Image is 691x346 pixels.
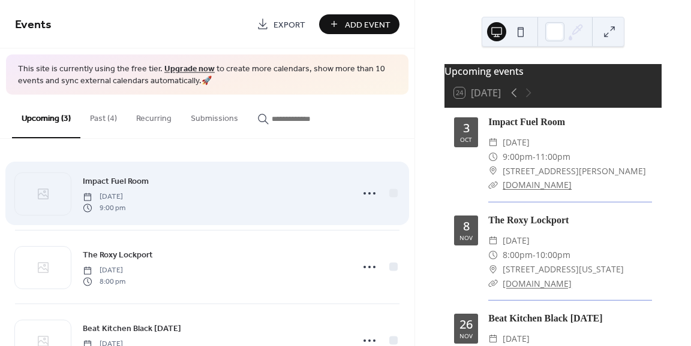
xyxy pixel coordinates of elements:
[503,179,572,190] a: [DOMAIN_NAME]
[12,95,80,138] button: Upcoming (3)
[488,332,498,346] div: ​
[83,265,125,276] span: [DATE]
[459,333,473,339] div: Nov
[488,178,498,192] div: ​
[488,262,498,277] div: ​
[503,233,530,248] span: [DATE]
[83,249,153,262] span: The Roxy Lockport
[83,323,181,335] span: Beat Kitchen Black [DATE]
[488,248,498,262] div: ​
[533,248,536,262] span: -
[319,14,399,34] button: Add Event
[83,174,149,188] a: Impact Fuel Room
[488,164,498,178] div: ​
[463,220,470,232] div: 8
[533,150,536,164] span: -
[488,233,498,248] div: ​
[503,164,646,178] span: [STREET_ADDRESS][PERSON_NAME]
[536,150,570,164] span: 11:00pm
[274,19,305,31] span: Export
[460,136,472,142] div: Oct
[248,14,314,34] a: Export
[83,202,125,213] span: 9:00 pm
[488,313,602,323] a: Beat Kitchen Black [DATE]
[463,122,470,134] div: 3
[83,192,125,202] span: [DATE]
[15,13,52,37] span: Events
[503,278,572,289] a: [DOMAIN_NAME]
[488,135,498,150] div: ​
[164,61,215,77] a: Upgrade now
[503,248,533,262] span: 8:00pm
[83,175,149,188] span: Impact Fuel Room
[503,150,533,164] span: 9:00pm
[488,215,569,225] a: The Roxy Lockport
[536,248,570,262] span: 10:00pm
[80,95,127,137] button: Past (4)
[488,277,498,291] div: ​
[83,248,153,262] a: The Roxy Lockport
[503,135,530,150] span: [DATE]
[459,318,473,330] div: 26
[488,150,498,164] div: ​
[503,332,530,346] span: [DATE]
[459,235,473,241] div: Nov
[83,276,125,287] span: 8:00 pm
[181,95,248,137] button: Submissions
[345,19,390,31] span: Add Event
[503,262,624,277] span: [STREET_ADDRESS][US_STATE]
[83,321,181,335] a: Beat Kitchen Black [DATE]
[444,64,662,78] div: Upcoming events
[488,117,565,127] a: Impact Fuel Room
[18,63,396,87] span: This site is currently using the free tier. to create more calendars, show more than 10 events an...
[127,95,181,137] button: Recurring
